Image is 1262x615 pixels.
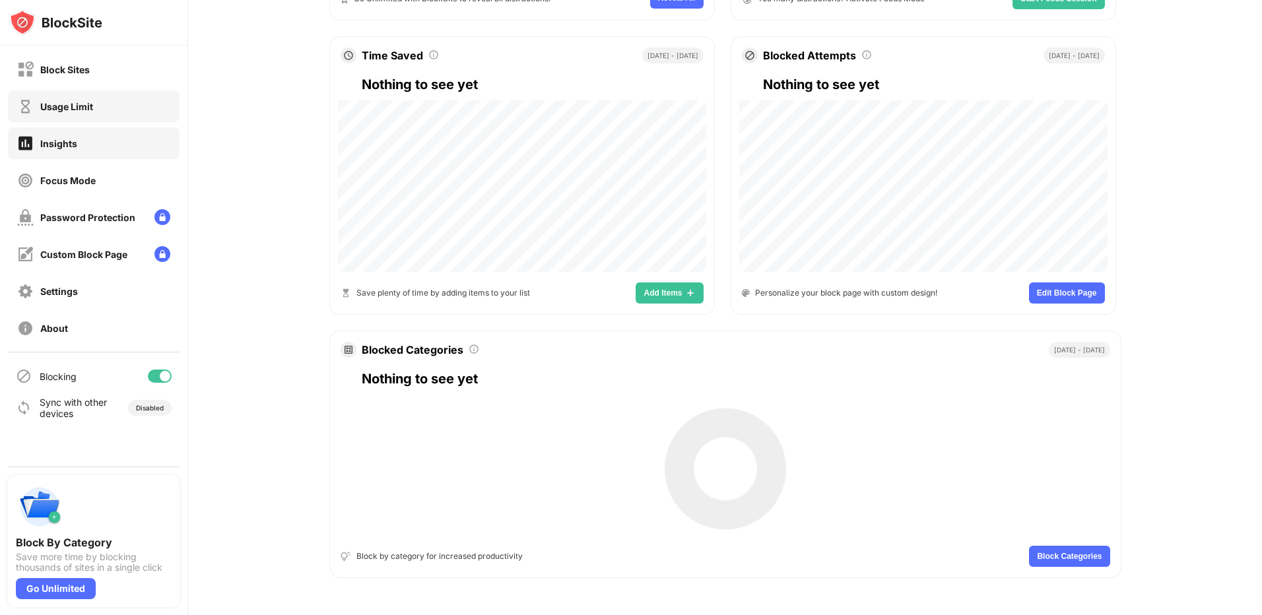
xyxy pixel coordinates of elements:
button: Edit Block Page [1029,282,1105,304]
img: tips-and-updates-grey.svg [341,551,351,562]
img: clock.svg [343,50,354,61]
div: Sync with other devices [40,397,108,419]
img: password-protection-off.svg [17,209,34,226]
img: EmptyDonut.svg [659,403,791,535]
div: Insights [40,138,77,149]
div: Nothing to see yet [763,74,1105,95]
img: lock-menu.svg [154,209,170,225]
img: blocking-icon.svg [16,368,32,384]
div: [DATE] - [DATE] [642,48,704,63]
div: Blocked Categories [362,343,463,356]
img: add-items.svg [685,288,696,298]
img: tooltip.svg [469,344,479,354]
div: About [40,323,68,334]
div: [DATE] - [DATE] [1049,342,1110,358]
div: Nothing to see yet [362,368,1110,389]
div: Time Saved [362,49,423,62]
div: Settings [40,286,78,297]
span: Edit Block Page [1037,289,1097,297]
img: settings-off.svg [17,283,34,300]
img: block-icon.svg [745,50,755,61]
img: time-usage-off.svg [17,98,34,115]
button: Add Items [636,282,703,304]
img: doughnut-graph-icon.svg [343,344,354,355]
img: block-off.svg [17,61,34,78]
div: Disabled [136,404,164,412]
div: Block by category for increased productivity [356,550,523,562]
div: Blocked Attempts [763,49,856,62]
div: Go Unlimited [16,578,96,599]
div: [DATE] - [DATE] [1044,48,1105,63]
img: hourglass.svg [341,288,351,298]
img: about-off.svg [17,320,34,337]
div: Custom Block Page [40,249,127,260]
img: tooltip.svg [861,49,872,60]
div: Save more time by blocking thousands of sites in a single click [16,552,172,573]
div: Blocking [40,371,77,382]
div: Usage Limit [40,101,93,112]
img: lock-menu.svg [154,246,170,262]
div: Block Sites [40,64,90,75]
div: Save plenty of time by adding items to your list [356,286,530,299]
img: color-pallet.svg [742,289,750,297]
div: Nothing to see yet [362,74,704,95]
img: focus-off.svg [17,172,34,189]
div: Focus Mode [40,175,96,186]
span: Add Items [644,289,682,297]
img: insights-on.svg [17,135,34,152]
img: logo-blocksite.svg [9,9,102,36]
div: Block By Category [16,536,172,549]
img: sync-icon.svg [16,400,32,416]
span: Block Categories [1037,552,1102,560]
div: Personalize your block page with custom design! [755,286,937,299]
img: push-categories.svg [16,483,63,531]
img: tooltip.svg [428,49,439,60]
div: Password Protection [40,212,135,223]
button: Block Categories [1029,546,1110,567]
img: customize-block-page-off.svg [17,246,34,263]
